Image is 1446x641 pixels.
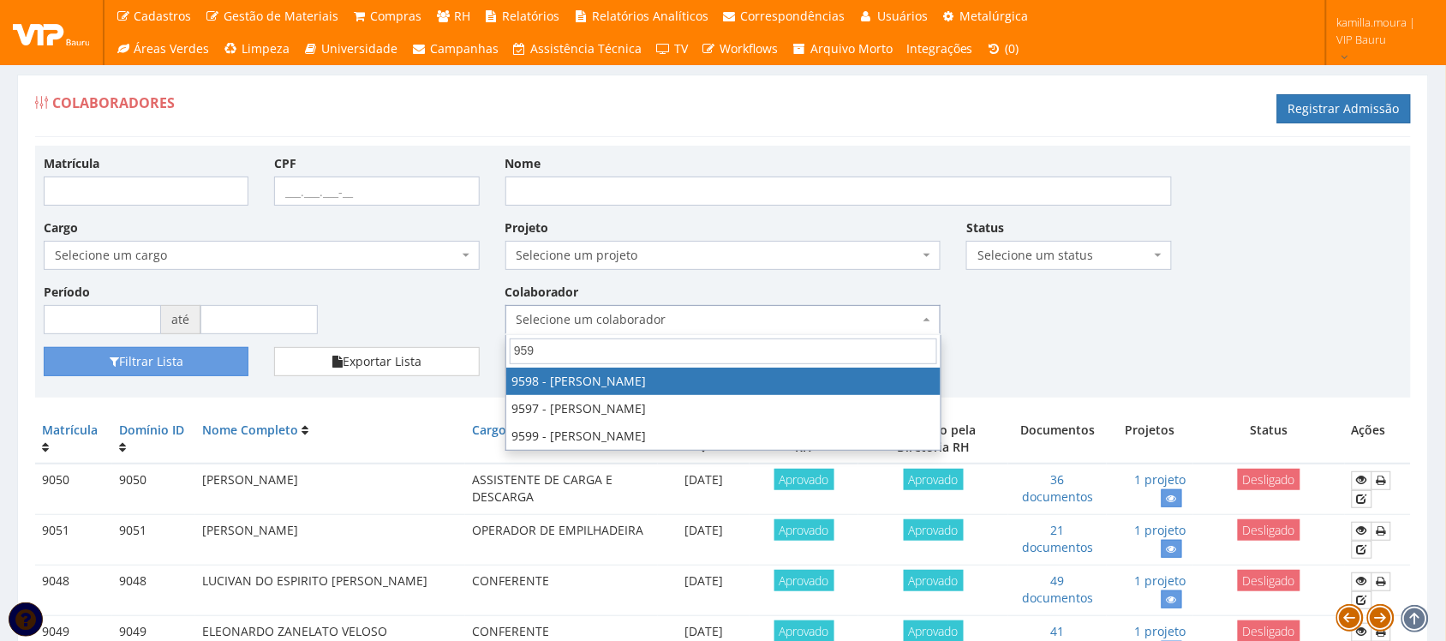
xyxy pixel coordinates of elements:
[274,347,479,376] button: Exportar Lista
[1135,623,1186,639] a: 1 projeto
[42,422,98,438] a: Matrícula
[899,33,980,65] a: Integrações
[774,469,834,490] span: Aprovado
[774,570,834,591] span: Aprovado
[55,247,458,264] span: Selecione um cargo
[505,33,649,65] a: Assistência Técnica
[405,33,506,65] a: Campanhas
[44,241,480,270] span: Selecione um cargo
[472,422,506,438] a: Cargo
[454,8,470,24] span: RH
[904,570,964,591] span: Aprovado
[465,464,658,515] td: ASSISTENTE DE CARGA E DESCARGA
[977,247,1150,264] span: Selecione um status
[505,284,579,301] label: Colaborador
[674,40,688,57] span: TV
[810,40,893,57] span: Arquivo Morto
[52,93,175,112] span: Colaboradores
[531,40,642,57] span: Assistência Técnica
[13,20,90,45] img: logo
[720,40,779,57] span: Workflows
[774,519,834,541] span: Aprovado
[904,519,964,541] span: Aprovado
[505,305,941,334] span: Selecione um colaborador
[966,241,1171,270] span: Selecione um status
[1337,14,1424,48] span: kamilla.moura | VIP Bauru
[505,241,941,270] span: Selecione um projeto
[195,464,466,515] td: [PERSON_NAME]
[109,33,217,65] a: Áreas Verdes
[658,566,750,616] td: [DATE]
[44,219,78,237] label: Cargo
[960,8,1029,24] span: Metalúrgica
[112,515,195,566] td: 9051
[195,566,466,616] td: LUCIVAN DO ESPIRITO [PERSON_NAME]
[202,422,298,438] a: Nome Completo
[224,8,338,24] span: Gestão de Materiais
[112,566,195,616] td: 9048
[877,8,928,24] span: Usuários
[1008,415,1107,464] th: Documentos
[274,177,479,206] input: ___.___.___-__
[322,40,398,57] span: Universidade
[1022,522,1093,555] a: 21 documentos
[1238,519,1300,541] span: Desligado
[517,247,920,264] span: Selecione um projeto
[134,8,192,24] span: Cadastros
[242,40,290,57] span: Limpeza
[465,515,658,566] td: OPERADOR DE EMPILHADEIRA
[296,33,405,65] a: Universidade
[592,8,708,24] span: Relatórios Analíticos
[1238,469,1300,490] span: Desligado
[786,33,900,65] a: Arquivo Morto
[741,8,845,24] span: Correspondências
[980,33,1026,65] a: (0)
[35,515,112,566] td: 9051
[1193,415,1345,464] th: Status
[1022,572,1093,606] a: 49 documentos
[112,464,195,515] td: 9050
[503,8,560,24] span: Relatórios
[517,311,920,328] span: Selecione um colaborador
[134,40,210,57] span: Áreas Verdes
[506,422,941,450] li: 9599 - [PERSON_NAME]
[649,33,696,65] a: TV
[1006,40,1019,57] span: (0)
[44,284,90,301] label: Período
[217,33,297,65] a: Limpeza
[44,155,99,172] label: Matrícula
[658,515,750,566] td: [DATE]
[274,155,296,172] label: CPF
[371,8,422,24] span: Compras
[695,33,786,65] a: Workflows
[44,347,248,376] button: Filtrar Lista
[966,219,1004,237] label: Status
[1135,471,1186,488] a: 1 projeto
[465,566,658,616] td: CONFERENTE
[1135,572,1186,589] a: 1 projeto
[505,155,541,172] label: Nome
[1277,94,1411,123] a: Registrar Admissão
[1345,415,1411,464] th: Ações
[904,469,964,490] span: Aprovado
[1107,415,1192,464] th: Projetos
[119,422,184,438] a: Domínio ID
[506,395,941,422] li: 9597 - [PERSON_NAME]
[1135,522,1186,538] a: 1 projeto
[35,464,112,515] td: 9050
[658,464,750,515] td: [DATE]
[906,40,973,57] span: Integrações
[506,368,941,395] li: 9598 - [PERSON_NAME]
[161,305,200,334] span: até
[1022,471,1093,505] a: 36 documentos
[195,515,466,566] td: [PERSON_NAME]
[1238,570,1300,591] span: Desligado
[35,566,112,616] td: 9048
[505,219,549,237] label: Projeto
[430,40,499,57] span: Campanhas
